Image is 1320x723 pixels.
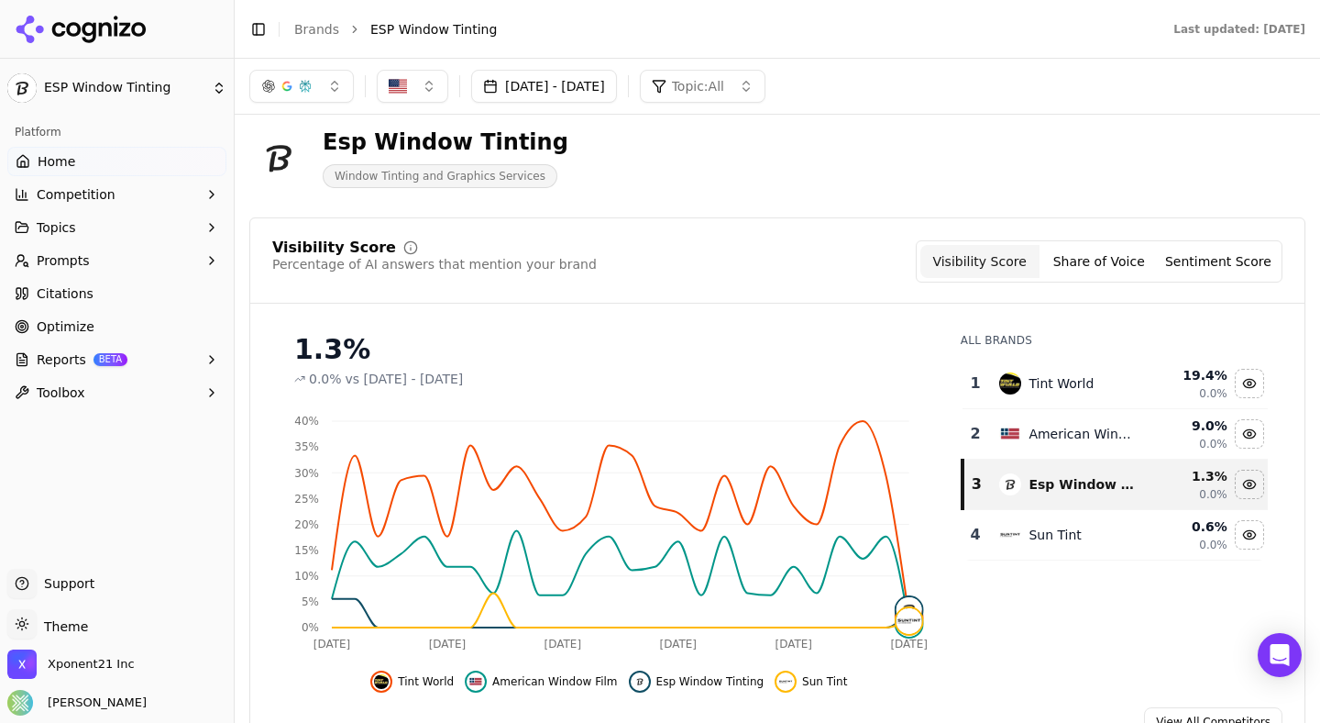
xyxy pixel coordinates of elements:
[1028,475,1135,494] div: Esp Window Tinting
[7,312,226,341] a: Optimize
[7,650,135,679] button: Open organization switcher
[44,80,204,96] span: ESP Window Tinting
[465,671,617,693] button: Hide american window film data
[323,164,557,188] span: Window Tinting and Graphics Services
[7,690,147,716] button: Open user button
[313,638,351,651] tspan: [DATE]
[7,279,226,308] a: Citations
[37,185,115,204] span: Competition
[294,20,1137,39] nav: breadcrumb
[471,70,617,103] button: [DATE] - [DATE]
[7,690,33,716] img: Courtney Turrin
[37,574,94,593] span: Support
[7,378,226,407] button: Toolbox
[1150,517,1227,536] div: 0.6 %
[1199,386,1227,401] span: 0.0%
[962,460,1268,510] tr: 3esp window tintingEsp Window Tinting1.3%0.0%Hide esp window tinting data
[802,674,847,689] span: Sun Tint
[294,415,319,428] tspan: 40%
[37,317,94,336] span: Optimize
[37,218,76,237] span: Topics
[1028,425,1135,443] div: American Window Film
[778,674,793,689] img: sun tint
[468,674,483,689] img: american window film
[999,524,1021,546] img: sun tint
[1150,366,1227,384] div: 19.4 %
[374,674,389,689] img: tint world
[660,638,698,651] tspan: [DATE]
[398,674,454,689] span: Tint World
[962,409,1268,460] tr: 2american window filmAmerican Window Film9.0%0.0%Hide american window film data
[632,674,647,689] img: esp window tinting
[890,638,928,651] tspan: [DATE]
[7,213,226,242] button: Topics
[302,595,319,608] tspan: 5%
[920,245,1039,278] button: Visibility Score
[629,671,764,693] button: Hide esp window tinting data
[1028,374,1094,393] div: Tint World
[48,656,135,673] span: Xponent21 Inc
[1235,520,1264,550] button: Hide sun tint data
[961,359,1268,561] div: Data table
[1199,437,1227,451] span: 0.0%
[370,20,497,39] span: ESP Window Tinting
[1173,22,1305,37] div: Last updated: [DATE]
[37,251,90,270] span: Prompts
[294,333,924,366] div: 1.3%
[999,423,1021,445] img: american window film
[370,671,454,693] button: Hide tint world data
[294,518,319,531] tspan: 20%
[93,353,127,366] span: BETA
[999,473,1021,495] img: esp window tinting
[1235,369,1264,398] button: Hide tint world data
[272,255,597,273] div: Percentage of AI answers that mention your brand
[294,493,319,506] tspan: 25%
[323,128,568,157] div: Esp Window Tinting
[999,373,1021,395] img: tint world
[1199,487,1227,502] span: 0.0%
[1258,633,1302,677] div: Open Intercom Messenger
[896,597,922,623] img: esp window tinting
[1028,526,1081,544] div: Sun Tint
[7,345,226,374] button: ReportsBETA
[249,128,308,187] img: ESP Window Tinting
[7,73,37,103] img: ESP Window Tinting
[37,284,93,303] span: Citations
[961,333,1268,348] div: All Brands
[346,370,464,388] span: vs [DATE] - [DATE]
[970,373,982,395] div: 1
[972,473,982,495] div: 3
[272,240,396,255] div: Visibility Score
[544,638,582,651] tspan: [DATE]
[656,674,764,689] span: Esp Window Tinting
[896,608,922,634] img: sun tint
[38,152,75,171] span: Home
[294,22,339,37] a: Brands
[7,650,37,679] img: Xponent21 Inc
[7,147,226,176] a: Home
[962,359,1268,409] tr: 1tint worldTint World19.4%0.0%Hide tint world data
[1235,470,1264,499] button: Hide esp window tinting data
[672,77,724,95] span: Topic: All
[1235,419,1264,449] button: Hide american window film data
[775,638,812,651] tspan: [DATE]
[1150,467,1227,485] div: 1.3 %
[294,467,319,480] tspan: 30%
[775,671,847,693] button: Hide sun tint data
[7,180,226,209] button: Competition
[37,619,88,634] span: Theme
[970,524,982,546] div: 4
[1039,245,1159,278] button: Share of Voice
[37,350,86,369] span: Reports
[389,77,407,95] img: United States
[7,117,226,147] div: Platform
[970,423,982,445] div: 2
[294,544,319,557] tspan: 15%
[492,674,617,689] span: American Window Film
[294,570,319,583] tspan: 10%
[37,384,85,402] span: Toolbox
[309,370,342,388] span: 0.0%
[294,440,319,453] tspan: 35%
[302,621,319,634] tspan: 0%
[429,638,467,651] tspan: [DATE]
